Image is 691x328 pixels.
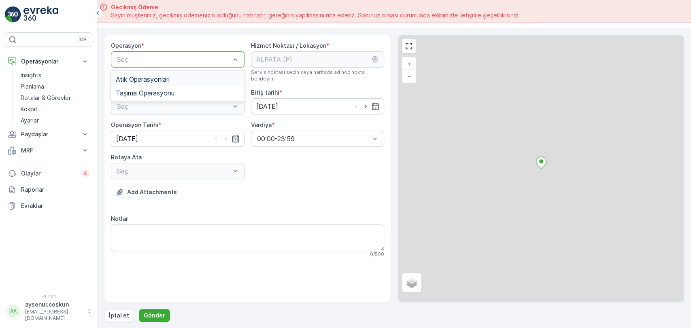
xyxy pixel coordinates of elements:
[84,170,87,177] p: 4
[21,94,71,102] p: Rotalar & Görevler
[5,142,92,159] button: MRF
[403,58,415,70] a: Yakınlaştır
[370,251,384,258] p: 0 / 500
[407,60,411,67] span: +
[25,300,83,309] p: aysenur.coskun
[21,105,38,113] p: Kokpit
[251,69,385,82] span: Servis noktası seçin veya haritada ad hoc nokta belirleyin.
[25,309,83,322] p: [EMAIL_ADDRESS][DOMAIN_NAME]
[17,104,92,115] a: Kokpit
[17,70,92,81] a: Insights
[21,130,76,138] p: Paydaşlar
[104,309,134,322] button: İptal et
[251,42,326,49] label: Hizmet Noktası / Lokasyon
[117,55,230,64] p: Seç
[111,42,141,49] label: Operasyon
[21,186,89,194] p: Raporlar
[251,89,279,96] label: Bitiş tarihi
[111,154,142,161] label: Rotaya Ata
[5,182,92,198] a: Raporlar
[21,202,89,210] p: Evraklar
[5,6,21,23] img: logo
[251,98,385,114] input: dd/mm/yyyy
[403,40,415,52] a: View Fullscreen
[5,294,92,299] span: v 1.48.1
[111,215,128,222] label: Notlar
[144,311,165,320] p: Gönder
[407,72,411,79] span: −
[251,51,385,68] input: ALPATA (P)
[17,115,92,126] a: Ayarlar
[5,300,92,322] button: AAaysenur.coskun[EMAIL_ADDRESS][DOMAIN_NAME]
[109,311,129,320] p: İptal et
[7,305,20,317] div: AA
[403,274,421,292] a: Layers
[251,121,272,128] label: Vardiya
[5,53,92,70] button: Operasyonlar
[21,169,77,178] p: Olaylar
[116,89,174,97] span: Taşıma Operasyonu
[21,83,44,91] p: Planlama
[127,188,177,196] p: Add Attachments
[111,3,520,11] span: Gecikmiş Ödeme
[17,81,92,92] a: Planlama
[17,92,92,104] a: Rotalar & Görevler
[139,309,170,322] button: Gönder
[111,186,182,199] button: Dosya Yükle
[403,70,415,82] a: Uzaklaştır
[116,76,170,83] span: Atık Operasyonları
[23,6,58,23] img: logo_light-DOdMpM7g.png
[5,198,92,214] a: Evraklar
[5,126,92,142] button: Paydaşlar
[21,57,76,66] p: Operasyonlar
[111,121,158,128] label: Operasyon Tarihi
[5,165,92,182] a: Olaylar4
[21,71,41,79] p: Insights
[21,146,76,154] p: MRF
[111,11,520,19] span: Sayın müşterimiz, gecikmiş ödemenizin olduğunu hatırlatır, gereğinin yapılmasını rica ederiz. Sor...
[79,36,87,43] p: ⌘B
[21,116,39,125] p: Ayarlar
[111,131,245,147] input: dd/mm/yyyy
